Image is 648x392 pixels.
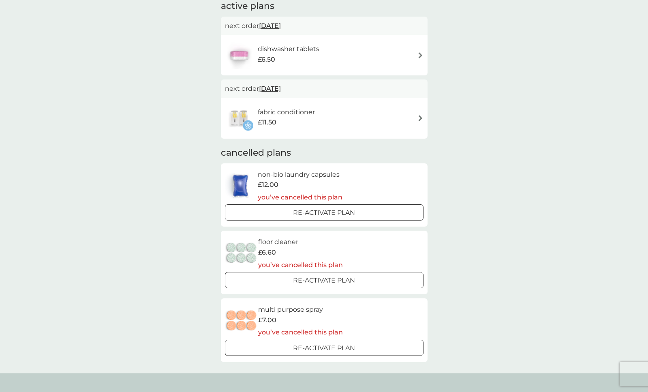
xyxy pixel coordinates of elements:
[258,247,276,258] span: £6.60
[258,44,319,54] h6: dishwasher tablets
[259,81,281,96] span: [DATE]
[258,117,276,128] span: £11.50
[258,192,342,203] p: you’ve cancelled this plan
[417,115,423,121] img: arrow right
[225,171,256,200] img: non-bio laundry capsules
[258,304,343,315] h6: multi purpose spray
[225,84,423,94] p: next order
[221,147,428,159] h2: cancelled plans
[259,18,281,34] span: [DATE]
[225,204,423,221] button: Re-activate Plan
[293,343,355,353] p: Re-activate Plan
[293,275,355,286] p: Re-activate Plan
[225,239,258,268] img: floor cleaner
[225,272,423,288] button: Re-activate Plan
[258,169,342,180] h6: non-bio laundry capsules
[225,41,253,69] img: dishwasher tablets
[258,237,343,247] h6: floor cleaner
[225,340,423,356] button: Re-activate Plan
[225,21,423,31] p: next order
[258,327,343,338] p: you’ve cancelled this plan
[225,307,258,335] img: multi purpose spray
[258,180,278,190] span: £12.00
[258,260,343,270] p: you’ve cancelled this plan
[293,208,355,218] p: Re-activate Plan
[417,52,423,58] img: arrow right
[258,107,315,118] h6: fabric conditioner
[258,315,276,326] span: £7.00
[225,104,253,133] img: fabric conditioner
[258,54,275,65] span: £6.50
